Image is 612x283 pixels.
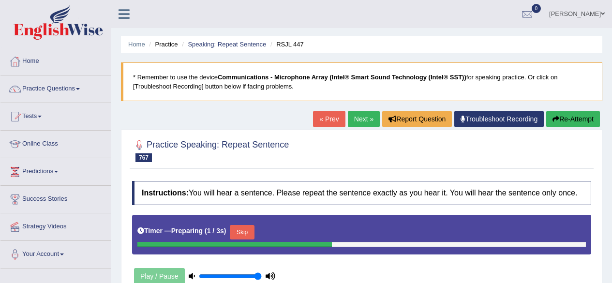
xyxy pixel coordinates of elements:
a: Home [0,48,111,72]
button: Report Question [382,111,452,127]
a: Tests [0,103,111,127]
b: Communications - Microphone Array (Intel® Smart Sound Technology (Intel® SST)) [218,74,466,81]
a: Next » [348,111,380,127]
a: Troubleshoot Recording [454,111,544,127]
b: ) [224,227,226,235]
button: Skip [230,225,254,239]
a: Success Stories [0,186,111,210]
b: Instructions: [142,189,189,197]
a: Online Class [0,131,111,155]
button: Re-Attempt [546,111,600,127]
a: Your Account [0,241,111,265]
span: 0 [532,4,541,13]
li: Practice [147,40,178,49]
blockquote: * Remember to use the device for speaking practice. Or click on [Troubleshoot Recording] button b... [121,62,602,101]
a: Home [128,41,145,48]
a: Predictions [0,158,111,182]
li: RSJL 447 [268,40,304,49]
a: Strategy Videos [0,213,111,238]
h4: You will hear a sentence. Please repeat the sentence exactly as you hear it. You will hear the se... [132,181,591,205]
a: Speaking: Repeat Sentence [188,41,266,48]
b: 1 / 3s [207,227,224,235]
b: Preparing [171,227,203,235]
b: ( [205,227,207,235]
a: « Prev [313,111,345,127]
a: Practice Questions [0,75,111,100]
span: 767 [135,153,152,162]
h5: Timer — [137,227,226,235]
h2: Practice Speaking: Repeat Sentence [132,138,289,162]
